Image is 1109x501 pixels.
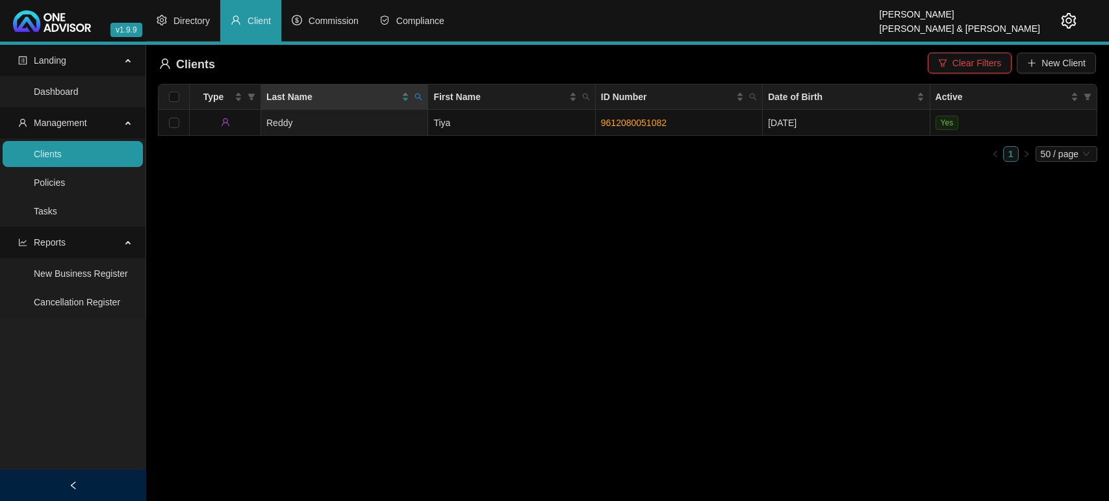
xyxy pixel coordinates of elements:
[952,56,1001,70] span: Clear Filters
[580,87,593,107] span: search
[195,90,232,104] span: Type
[1003,146,1019,162] li: 1
[928,53,1012,73] button: Clear Filters
[763,84,930,110] th: Date of Birth
[34,297,120,307] a: Cancellation Register
[414,93,422,101] span: search
[582,93,590,101] span: search
[936,116,959,130] span: Yes
[1004,147,1018,161] a: 1
[34,237,66,248] span: Reports
[309,16,359,26] span: Commission
[261,110,428,136] td: Reddy
[1041,147,1092,161] span: 50 / page
[988,146,1003,162] button: left
[1027,58,1036,68] span: plus
[159,58,171,70] span: user
[880,3,1040,18] div: [PERSON_NAME]
[18,238,27,247] span: line-chart
[1061,13,1077,29] span: setting
[292,15,302,25] span: dollar
[746,87,759,107] span: search
[1017,53,1096,73] button: New Client
[1019,146,1034,162] button: right
[930,84,1097,110] th: Active
[428,84,595,110] th: First Name
[231,15,241,25] span: user
[991,150,999,158] span: left
[1019,146,1034,162] li: Next Page
[248,93,255,101] span: filter
[34,149,62,159] a: Clients
[34,86,79,97] a: Dashboard
[248,16,271,26] span: Client
[880,18,1040,32] div: [PERSON_NAME] & [PERSON_NAME]
[428,110,595,136] td: Tiya
[266,90,399,104] span: Last Name
[1041,56,1086,70] span: New Client
[18,118,27,127] span: user
[596,84,763,110] th: ID Number
[1023,150,1030,158] span: right
[1036,146,1097,162] div: Page Size
[763,110,930,136] td: [DATE]
[601,118,667,128] a: 9612080051082
[245,87,258,107] span: filter
[176,58,215,71] span: Clients
[190,84,261,110] th: Type
[379,15,390,25] span: safety
[157,15,167,25] span: setting
[433,90,566,104] span: First Name
[110,23,142,37] span: v1.9.9
[173,16,210,26] span: Directory
[13,10,91,32] img: 2df55531c6924b55f21c4cf5d4484680-logo-light.svg
[988,146,1003,162] li: Previous Page
[1081,87,1094,107] span: filter
[749,93,757,101] span: search
[938,58,947,68] span: filter
[34,268,128,279] a: New Business Register
[601,90,733,104] span: ID Number
[34,55,66,66] span: Landing
[34,206,57,216] a: Tasks
[34,118,87,128] span: Management
[221,118,230,127] span: user
[69,481,78,490] span: left
[936,90,1068,104] span: Active
[412,87,425,107] span: search
[34,177,65,188] a: Policies
[18,56,27,65] span: profile
[1084,93,1091,101] span: filter
[768,90,913,104] span: Date of Birth
[396,16,444,26] span: Compliance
